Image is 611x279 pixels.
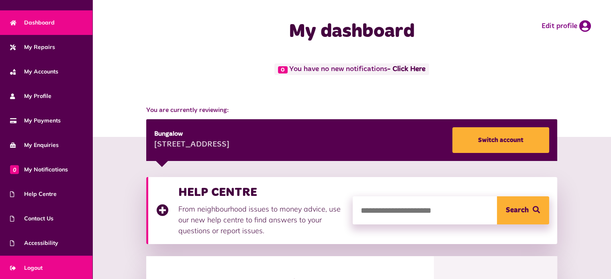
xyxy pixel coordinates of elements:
[178,185,345,200] h3: HELP CENTRE
[10,92,51,100] span: My Profile
[452,127,549,153] a: Switch account
[154,139,229,151] div: [STREET_ADDRESS]
[10,239,58,247] span: Accessibility
[10,214,53,223] span: Contact Us
[154,129,229,139] div: Bungalow
[178,204,345,236] p: From neighbourhood issues to money advice, use our new help centre to find answers to your questi...
[274,63,429,75] span: You have no new notifications
[10,190,57,198] span: Help Centre
[542,20,591,32] a: Edit profile
[10,264,43,272] span: Logout
[497,196,549,224] button: Search
[10,67,58,76] span: My Accounts
[10,18,55,27] span: Dashboard
[10,141,59,149] span: My Enquiries
[10,116,61,125] span: My Payments
[10,43,55,51] span: My Repairs
[387,66,425,73] a: - Click Here
[278,66,288,73] span: 0
[10,165,19,174] span: 0
[506,196,529,224] span: Search
[146,106,557,115] span: You are currently reviewing:
[10,165,68,174] span: My Notifications
[230,20,474,43] h1: My dashboard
